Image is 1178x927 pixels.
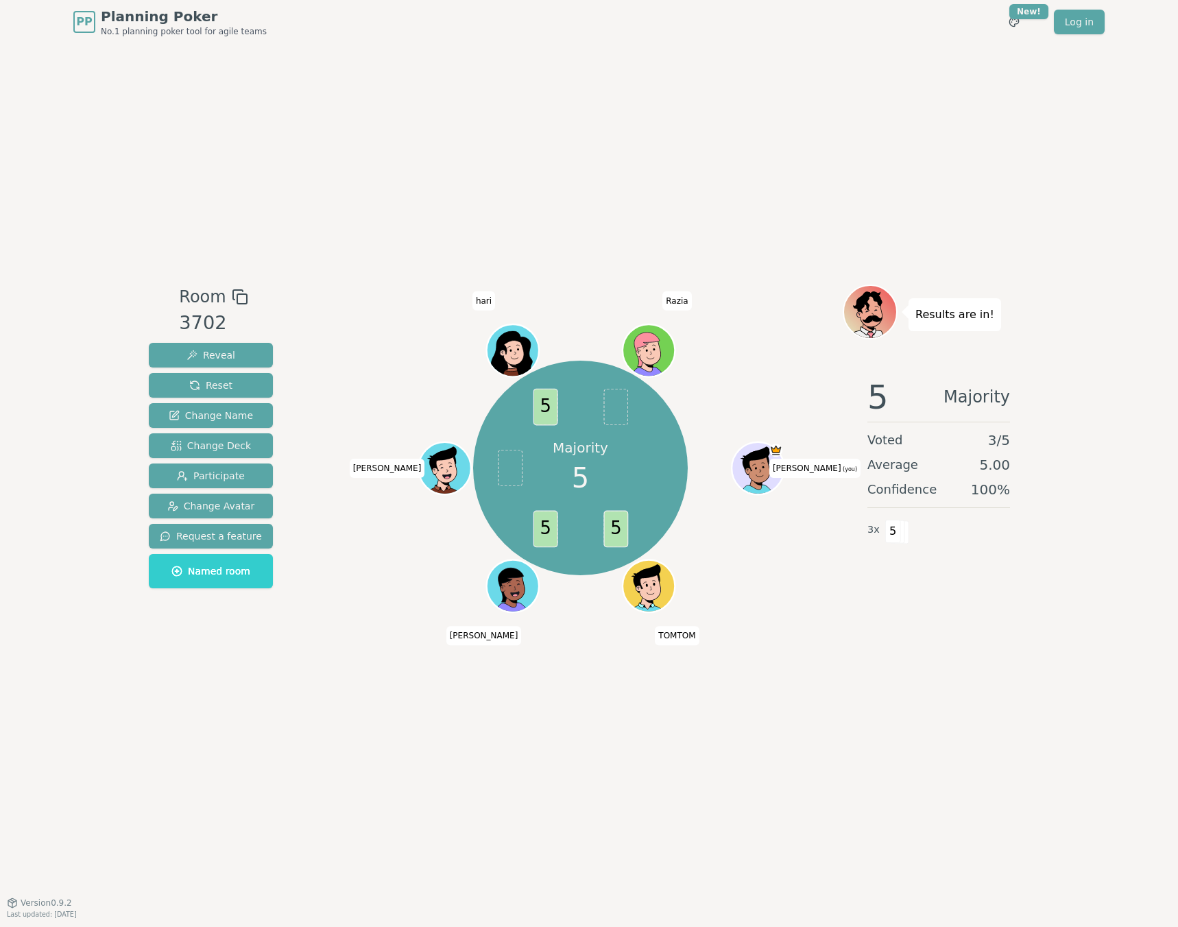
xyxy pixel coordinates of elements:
span: Change Deck [171,439,251,453]
span: PP [76,14,92,30]
span: 5 [572,457,589,498]
span: Click to change your name [655,626,699,645]
span: 5 [533,511,557,548]
p: Results are in! [915,305,994,324]
span: 5 [885,520,901,543]
button: Reset [149,373,273,398]
span: Click to change your name [446,626,522,645]
span: Voted [867,431,903,450]
span: Click to change your name [662,291,691,310]
span: Reveal [187,348,235,362]
span: Average [867,455,918,474]
span: Last updated: [DATE] [7,911,77,918]
button: Participate [149,463,273,488]
div: New! [1009,4,1048,19]
span: Change Name [169,409,253,422]
span: 5 [603,511,628,548]
span: Named room [171,564,250,578]
button: Click to change your avatar [733,444,782,493]
span: Version 0.9.2 [21,898,72,908]
button: Version0.9.2 [7,898,72,908]
button: Change Avatar [149,494,273,518]
span: No.1 planning poker tool for agile teams [101,26,267,37]
span: 5 [867,381,889,413]
span: Tomas is the host [769,444,782,457]
span: Room [179,285,226,309]
p: Majority [553,438,608,457]
span: 5.00 [979,455,1010,474]
span: Reset [189,378,232,392]
span: Click to change your name [769,459,861,478]
span: Click to change your name [350,459,425,478]
a: Log in [1054,10,1105,34]
span: Change Avatar [167,499,255,513]
span: Planning Poker [101,7,267,26]
div: 3702 [179,309,248,337]
span: Majority [943,381,1010,413]
span: 100 % [971,480,1010,499]
button: New! [1002,10,1026,34]
button: Named room [149,554,273,588]
span: Confidence [867,480,937,499]
button: Request a feature [149,524,273,549]
span: Request a feature [160,529,262,543]
button: Change Deck [149,433,273,458]
span: (you) [841,466,858,472]
span: 3 x [867,522,880,538]
a: PPPlanning PokerNo.1 planning poker tool for agile teams [73,7,267,37]
span: Participate [177,469,245,483]
span: 5 [533,389,557,426]
button: Reveal [149,343,273,368]
span: Click to change your name [472,291,495,310]
button: Change Name [149,403,273,428]
span: 3 / 5 [988,431,1010,450]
